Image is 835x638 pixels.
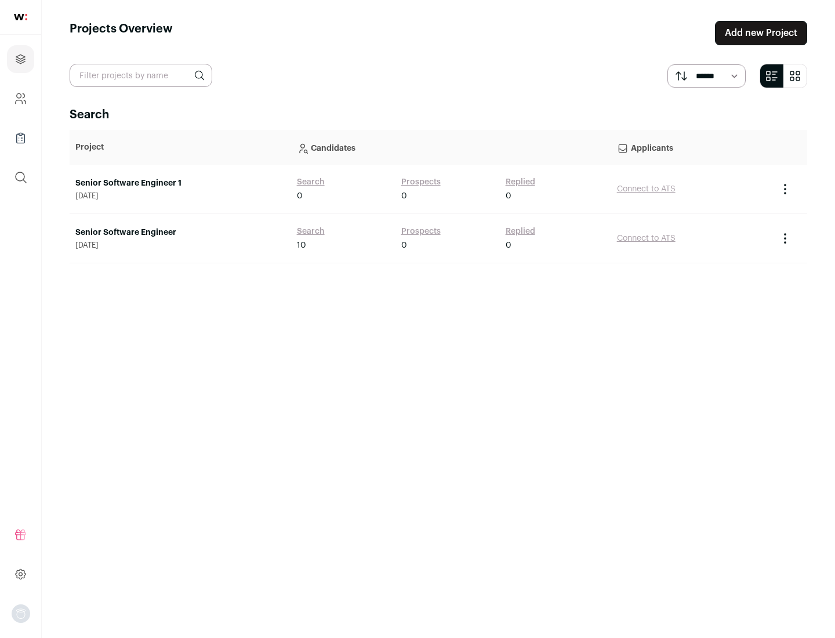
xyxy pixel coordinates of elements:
[401,176,441,188] a: Prospects
[297,136,605,159] p: Candidates
[617,136,767,159] p: Applicants
[715,21,807,45] a: Add new Project
[401,226,441,237] a: Prospects
[617,234,676,242] a: Connect to ATS
[401,240,407,251] span: 0
[297,176,325,188] a: Search
[506,190,511,202] span: 0
[778,182,792,196] button: Project Actions
[14,14,27,20] img: wellfound-shorthand-0d5821cbd27db2630d0214b213865d53afaa358527fdda9d0ea32b1df1b89c2c.svg
[12,604,30,623] img: nopic.png
[506,240,511,251] span: 0
[75,177,285,189] a: Senior Software Engineer 1
[7,45,34,73] a: Projects
[617,185,676,193] a: Connect to ATS
[401,190,407,202] span: 0
[70,107,807,123] h2: Search
[297,240,306,251] span: 10
[75,191,285,201] span: [DATE]
[70,64,212,87] input: Filter projects by name
[12,604,30,623] button: Open dropdown
[778,231,792,245] button: Project Actions
[297,190,303,202] span: 0
[506,176,535,188] a: Replied
[70,21,173,45] h1: Projects Overview
[75,227,285,238] a: Senior Software Engineer
[75,142,285,153] p: Project
[7,124,34,152] a: Company Lists
[75,241,285,250] span: [DATE]
[506,226,535,237] a: Replied
[297,226,325,237] a: Search
[7,85,34,113] a: Company and ATS Settings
